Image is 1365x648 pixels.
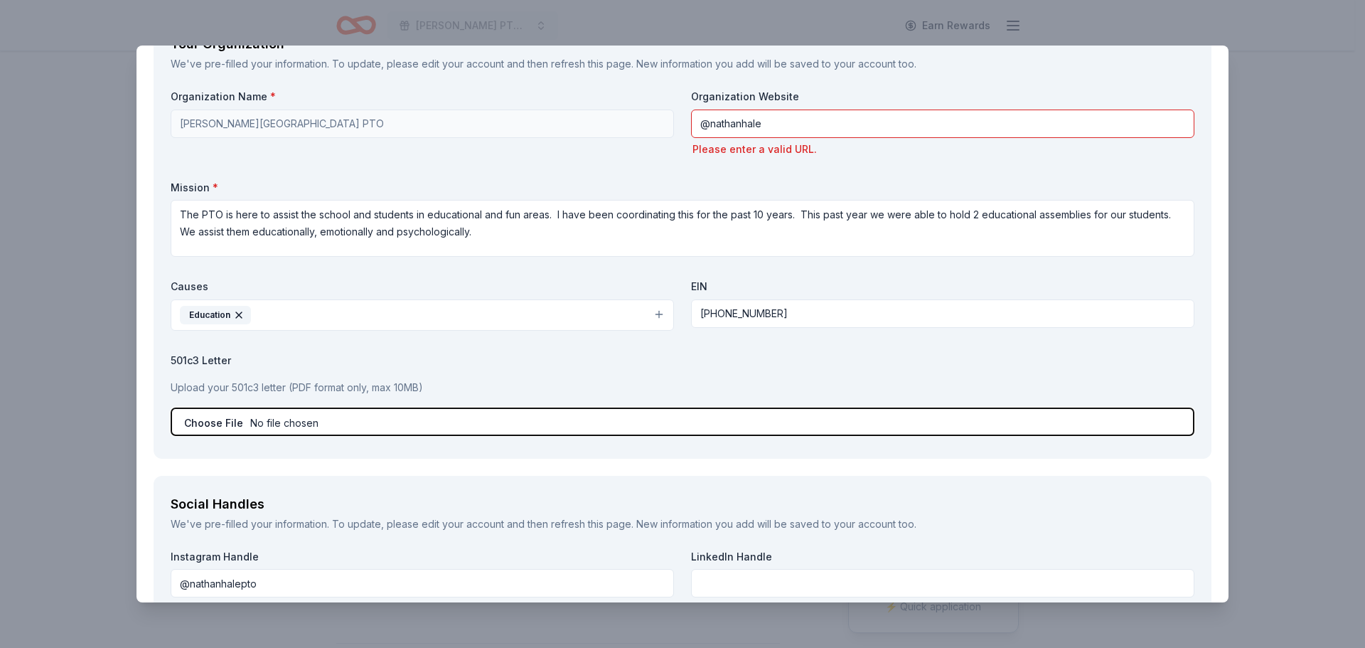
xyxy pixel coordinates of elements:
label: Mission [171,181,1194,195]
label: LinkedIn Handle [691,550,1194,564]
p: Upload your 501c3 letter (PDF format only, max 10MB) [171,379,1194,396]
label: Organization Website [691,90,1194,104]
div: We've pre-filled your information. To update, please and then refresh this page. New information ... [171,516,1194,533]
label: EIN [691,280,1194,294]
label: 501c3 Letter [171,354,1194,368]
label: Causes [171,280,674,294]
button: Education [171,299,674,331]
a: edit your account [422,518,504,530]
div: Social Handles [171,493,1194,516]
a: edit your account [422,58,504,70]
div: Please enter a valid URL. [691,141,1194,158]
textarea: The PTO is here to assist the school and students in educational and fun areas. I have been coord... [171,200,1194,257]
div: We've pre-filled your information. To update, please and then refresh this page. New information ... [171,55,1194,73]
label: Organization Name [171,90,674,104]
div: Education [180,306,251,324]
label: Instagram Handle [171,550,674,564]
